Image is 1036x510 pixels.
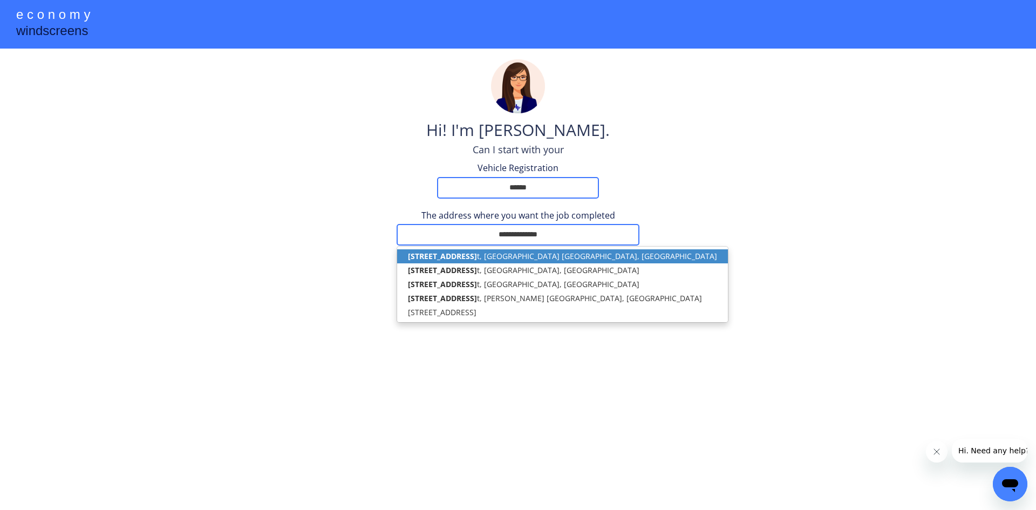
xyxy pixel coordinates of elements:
[397,277,728,291] p: t, [GEOGRAPHIC_DATA], [GEOGRAPHIC_DATA]
[397,249,728,263] p: t, [GEOGRAPHIC_DATA] [GEOGRAPHIC_DATA], [GEOGRAPHIC_DATA]
[397,209,639,221] div: The address where you want the job completed
[16,5,90,26] div: e c o n o m y
[397,263,728,277] p: t, [GEOGRAPHIC_DATA], [GEOGRAPHIC_DATA]
[952,439,1027,463] iframe: Message from company
[408,251,477,261] strong: [STREET_ADDRESS]
[408,279,477,289] strong: [STREET_ADDRESS]
[993,467,1027,501] iframe: Button to launch messaging window
[16,22,88,43] div: windscreens
[397,305,728,319] p: [STREET_ADDRESS]
[464,162,572,174] div: Vehicle Registration
[397,291,728,305] p: t, [PERSON_NAME] [GEOGRAPHIC_DATA], [GEOGRAPHIC_DATA]
[473,143,564,157] div: Can I start with your
[408,265,477,275] strong: [STREET_ADDRESS]
[426,119,610,143] div: Hi! I'm [PERSON_NAME].
[926,441,948,463] iframe: Close message
[491,59,545,113] img: madeline.png
[6,8,78,16] span: Hi. Need any help?
[408,293,477,303] strong: [STREET_ADDRESS]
